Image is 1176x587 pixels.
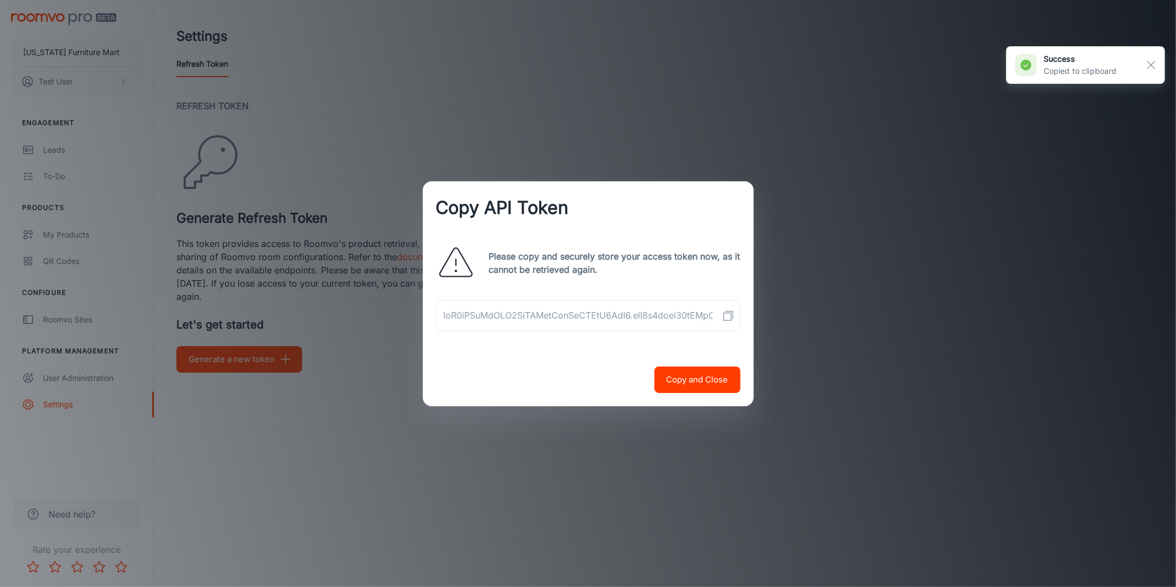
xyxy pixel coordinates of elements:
button: Copy and Close [654,367,740,393]
h2: Copy API Token [423,181,754,234]
p: Copied to clipboard [1044,65,1117,77]
h6: success [1044,53,1117,65]
button: Copy API Token [717,305,739,327]
p: Please copy and securely store your access token now, as it cannot be retrieved again. [489,250,740,276]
